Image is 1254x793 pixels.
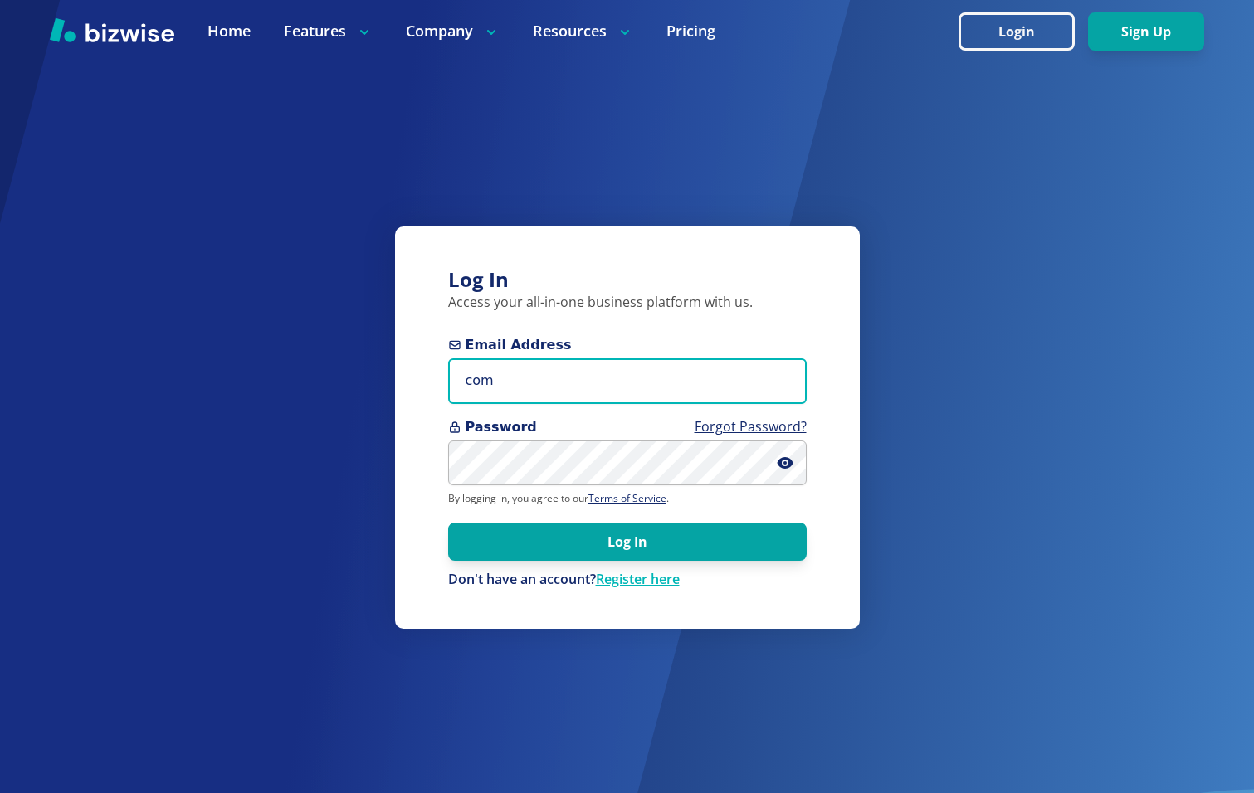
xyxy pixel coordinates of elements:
[1088,24,1204,40] a: Sign Up
[50,17,174,42] img: Bizwise Logo
[448,492,807,505] p: By logging in, you agree to our .
[448,571,807,589] p: Don't have an account?
[448,417,807,437] span: Password
[284,21,373,41] p: Features
[207,21,251,41] a: Home
[406,21,500,41] p: Company
[596,570,680,588] a: Register here
[959,24,1088,40] a: Login
[448,266,807,294] h3: Log In
[666,21,715,41] a: Pricing
[448,335,807,355] span: Email Address
[448,294,807,312] p: Access your all-in-one business platform with us.
[448,571,807,589] div: Don't have an account?Register here
[588,491,666,505] a: Terms of Service
[1088,12,1204,51] button: Sign Up
[448,523,807,561] button: Log In
[533,21,633,41] p: Resources
[448,358,807,404] input: you@example.com
[695,417,807,435] a: Forgot Password?
[959,12,1075,51] button: Login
